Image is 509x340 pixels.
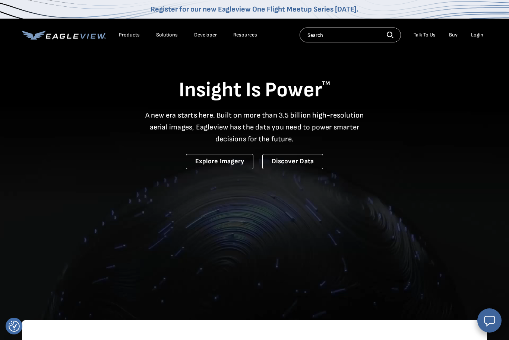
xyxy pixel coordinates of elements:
[22,77,487,103] h1: Insight Is Power
[194,32,217,38] a: Developer
[151,5,358,14] a: Register for our new Eagleview One Flight Meetup Series [DATE].
[140,109,369,145] p: A new era starts here. Built on more than 3.5 billion high-resolution aerial images, Eagleview ha...
[233,32,257,38] div: Resources
[414,32,436,38] div: Talk To Us
[262,154,323,169] a: Discover Data
[186,154,254,169] a: Explore Imagery
[471,32,483,38] div: Login
[9,321,20,332] button: Consent Preferences
[449,32,458,38] a: Buy
[119,32,140,38] div: Products
[322,80,330,87] sup: TM
[300,28,401,42] input: Search
[477,308,502,333] button: Open chat window
[9,321,20,332] img: Revisit consent button
[156,32,178,38] div: Solutions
